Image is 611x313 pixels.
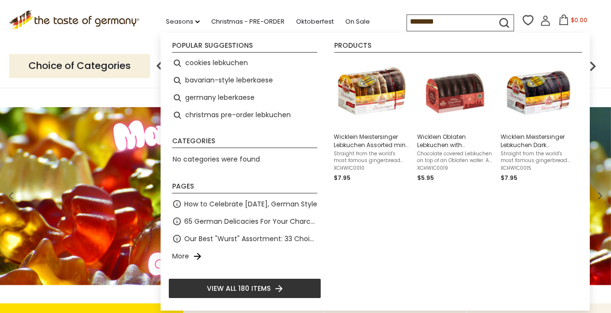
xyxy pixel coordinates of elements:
a: 65 German Delicacies For Your Charcuterie Board [184,216,317,227]
a: Seasons [166,16,200,27]
span: $7.95 [334,174,351,182]
span: Straight from the world's most famous gingerbread metropole, [GEOGRAPHIC_DATA], comes this delici... [501,150,576,164]
span: No categories were found [173,154,260,164]
li: germany leberkaese [168,89,321,107]
span: Wicklein Oblaten Lebkuchen with Chocolate 14% Nuts, 7 oz [417,133,493,149]
li: christmas pre-order lebkuchen [168,107,321,124]
span: Wicklein Meistersinger Lebkuchen Dark Chocolate 20% Nuts, 7 oz [501,133,576,149]
span: Chocolate covered Lebkuchen on top of an Oblaten wafer. A great gift for Lebkuchen lovers made by... [417,150,493,164]
li: bavarian-style leberkaese [168,72,321,89]
a: On Sale [345,16,370,27]
div: Instant Search Results [161,33,590,311]
li: Pages [172,183,317,193]
span: $0.00 [571,16,587,24]
button: $0.00 [553,14,594,29]
img: Wicklein Oblaten Lebkuchen Chocolate 14% Nuts [420,58,490,128]
img: next arrow [583,56,602,76]
span: Straight from the world's most famous gingerbread metropole, [GEOGRAPHIC_DATA], comes this delici... [334,150,409,164]
span: $5.95 [417,174,434,182]
a: Wicklein Oblaten Lebkuchen Chocolate 14% NutsWicklein Oblaten Lebkuchen with Chocolate 14% Nuts, ... [417,58,493,183]
p: Choice of Categories [9,54,150,78]
a: Wicklein Meistersinger Lebkuchen Assorted min 20% Nuts 7ozStraight from the world's most famous g... [334,58,409,183]
li: Wicklein Oblaten Lebkuchen with Chocolate 14% Nuts, 7 oz [413,54,497,187]
li: View all 180 items [168,278,321,299]
span: XCHWIC0010 [334,165,409,172]
li: How to Celebrate [DATE], German Style [168,195,321,213]
span: View all 180 items [207,283,271,294]
img: previous arrow [150,56,169,76]
a: Oktoberfest [296,16,334,27]
li: Popular suggestions [172,42,317,53]
a: Christmas - PRE-ORDER [211,16,285,27]
a: Our Best "Wurst" Assortment: 33 Choices For The Grillabend [184,233,317,245]
a: Wicklein Meistersinger Lebkuchen Dark Chocolate 20% Nuts, 7 ozStraight from the world's most famo... [501,58,576,183]
li: 65 German Delicacies For Your Charcuterie Board [168,213,321,230]
span: XCHWIC0019 [417,165,493,172]
a: How to Celebrate [DATE], German Style [184,199,317,210]
li: cookies lebkuchen [168,54,321,72]
li: Categories [172,137,317,148]
span: Wicklein Meistersinger Lebkuchen Assorted min 20% Nuts 7oz [334,133,409,149]
li: Our Best "Wurst" Assortment: 33 Choices For The Grillabend [168,230,321,247]
li: Products [334,42,582,53]
li: Wicklein Meistersinger Lebkuchen Assorted min 20% Nuts 7oz [330,54,413,187]
span: XCHWIC0015 [501,165,576,172]
li: Wicklein Meistersinger Lebkuchen Dark Chocolate 20% Nuts, 7 oz [497,54,580,187]
span: $7.95 [501,174,517,182]
li: More [168,247,321,265]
